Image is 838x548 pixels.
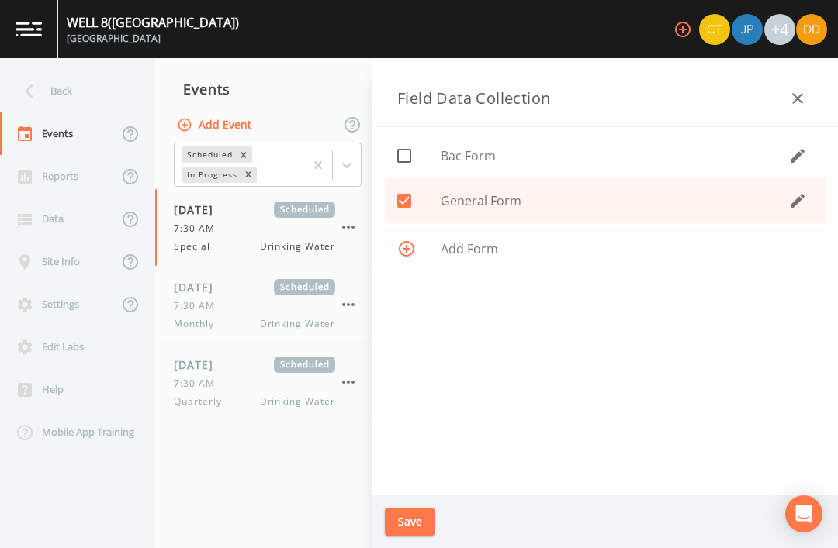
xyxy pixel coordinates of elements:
[274,202,335,218] span: Scheduled
[174,299,224,313] span: 7:30 AM
[698,14,731,45] div: Chris Tobin
[174,279,224,295] span: [DATE]
[385,508,435,536] button: Save
[174,377,224,391] span: 7:30 AM
[67,32,239,46] div: [GEOGRAPHIC_DATA]
[796,14,827,45] img: 7d98d358f95ebe5908e4de0cdde0c501
[785,495,822,532] div: Open Intercom Messenger
[385,230,826,267] div: Add Form
[274,279,335,295] span: Scheduled
[16,22,42,36] img: logo
[174,357,224,373] span: [DATE]
[174,395,231,408] span: Quarterly
[174,240,220,253] span: Special
[155,344,380,422] a: [DATE]Scheduled7:30 AMQuarterlyDrinking Water
[174,111,258,140] button: Add Event
[385,133,826,178] div: Bac Form
[764,14,795,45] div: +4
[235,146,252,163] div: Remove Scheduled
[260,395,335,408] span: Drinking Water
[240,167,257,183] div: Remove In Progress
[260,240,335,253] span: Drinking Water
[155,70,380,109] div: Events
[274,357,335,373] span: Scheduled
[385,178,826,223] div: General Form
[174,202,224,218] span: [DATE]
[182,167,240,183] div: In Progress
[441,146,788,165] span: Bac Form
[174,317,223,331] span: Monthly
[441,191,788,210] span: General Form
[67,13,239,32] div: WELL 8 ([GEOGRAPHIC_DATA])
[732,14,763,45] img: 41241ef155101aa6d92a04480b0d0000
[155,267,380,344] a: [DATE]Scheduled7:30 AMMonthlyDrinking Water
[260,317,335,331] span: Drinking Water
[397,86,550,111] h3: Field Data Collection
[441,240,813,258] span: Add Form
[155,189,380,267] a: [DATE]Scheduled7:30 AMSpecialDrinking Water
[731,14,764,45] div: Joshua gere Paul
[182,146,235,163] div: Scheduled
[174,222,224,236] span: 7:30 AM
[699,14,730,45] img: 7f2cab73c0e50dc3fbb7023805f649db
